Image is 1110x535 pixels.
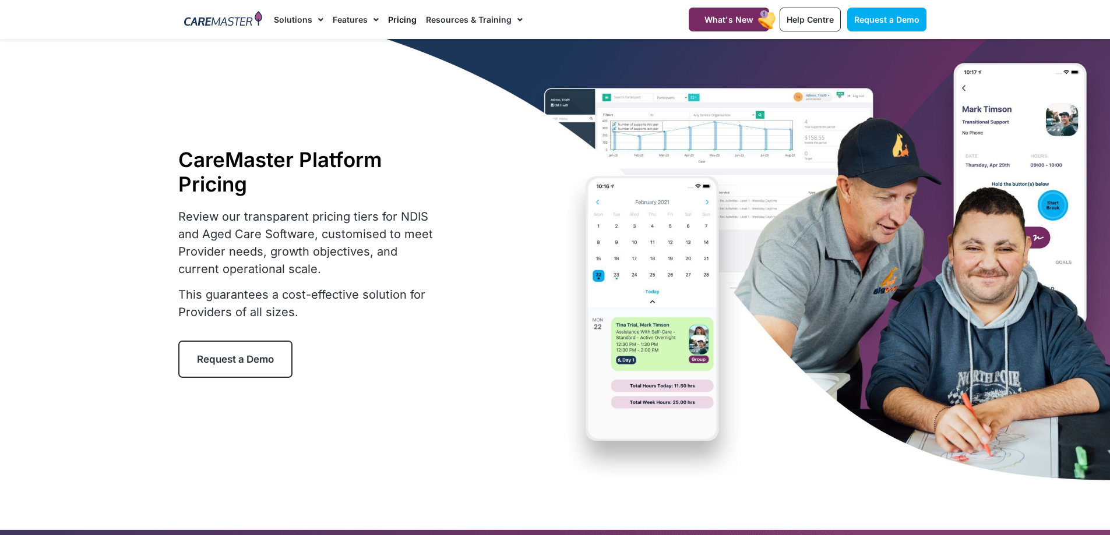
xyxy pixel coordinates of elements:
[847,8,926,31] a: Request a Demo
[184,11,263,29] img: CareMaster Logo
[178,286,441,321] p: This guarantees a cost-effective solution for Providers of all sizes.
[197,353,274,365] span: Request a Demo
[787,15,834,24] span: Help Centre
[854,15,919,24] span: Request a Demo
[704,15,753,24] span: What's New
[689,8,769,31] a: What's New
[178,147,441,196] h1: CareMaster Platform Pricing
[780,8,841,31] a: Help Centre
[178,208,441,278] p: Review our transparent pricing tiers for NDIS and Aged Care Software, customised to meet Provider...
[178,341,293,378] a: Request a Demo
